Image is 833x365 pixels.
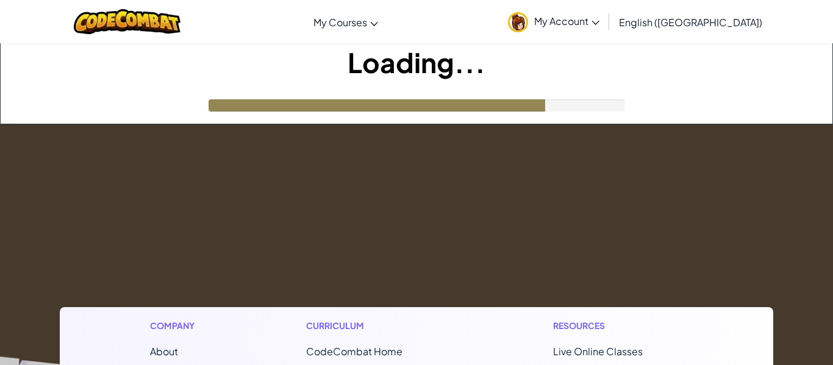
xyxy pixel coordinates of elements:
[1,43,832,81] h1: Loading...
[613,5,768,38] a: English ([GEOGRAPHIC_DATA])
[313,16,367,29] span: My Courses
[306,319,454,332] h1: Curriculum
[553,345,643,358] a: Live Online Classes
[150,319,207,332] h1: Company
[306,345,402,358] span: CodeCombat Home
[307,5,384,38] a: My Courses
[508,12,528,32] img: avatar
[502,2,606,41] a: My Account
[619,16,762,29] span: English ([GEOGRAPHIC_DATA])
[150,345,178,358] a: About
[553,319,683,332] h1: Resources
[534,15,599,27] span: My Account
[74,9,181,34] img: CodeCombat logo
